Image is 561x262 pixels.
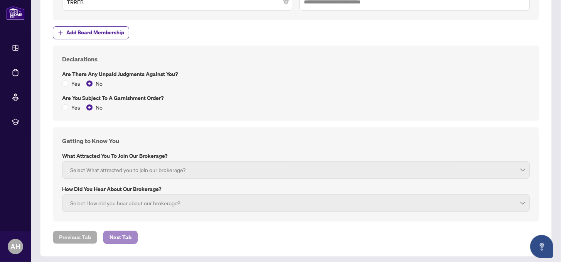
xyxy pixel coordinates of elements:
[530,235,553,258] button: Open asap
[62,70,530,79] label: Are there any unpaid judgments against you?
[68,79,83,88] span: Yes
[66,27,124,39] span: Add Board Membership
[62,137,530,146] h4: Getting to Know You
[58,30,63,35] span: plus
[68,103,83,112] span: Yes
[62,55,530,64] h4: Declarations
[53,231,97,244] button: Previous Tab
[6,6,25,20] img: logo
[93,79,106,88] span: No
[62,94,530,103] label: Are you subject to a Garnishment Order?
[62,185,530,194] label: How did you hear about our brokerage?
[110,231,131,243] span: Next Tab
[53,26,129,39] button: Add Board Membership
[103,231,138,244] button: Next Tab
[93,103,106,112] span: No
[10,241,20,252] span: AH
[62,152,530,161] label: What attracted you to join our brokerage?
